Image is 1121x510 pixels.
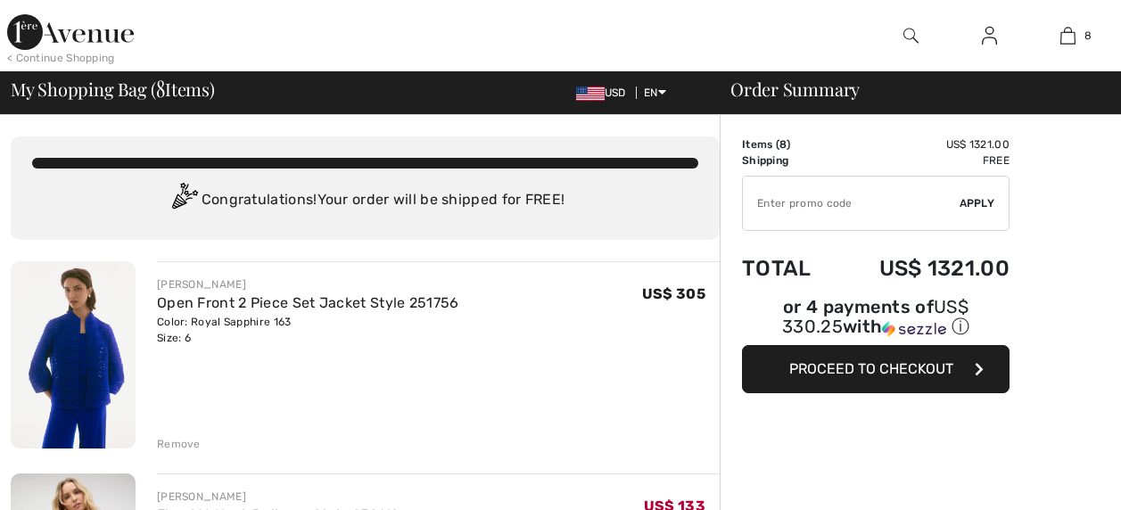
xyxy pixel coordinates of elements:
span: 8 [779,138,787,151]
div: Congratulations! Your order will be shipped for FREE! [32,183,698,218]
td: Total [742,238,835,299]
a: 8 [1029,25,1106,46]
div: Order Summary [709,80,1110,98]
td: Free [835,152,1010,169]
span: EN [644,86,666,99]
input: Promo code [743,177,960,230]
img: My Info [982,25,997,46]
a: Sign In [968,25,1011,47]
div: Remove [157,436,201,452]
td: US$ 1321.00 [835,238,1010,299]
span: My Shopping Bag ( Items) [11,80,215,98]
div: or 4 payments ofUS$ 330.25withSezzle Click to learn more about Sezzle [742,299,1010,345]
img: My Bag [1060,25,1076,46]
img: search the website [903,25,919,46]
img: Congratulation2.svg [166,183,202,218]
img: US Dollar [576,86,605,101]
div: or 4 payments of with [742,299,1010,339]
span: 8 [1084,28,1092,44]
td: Items ( ) [742,136,835,152]
span: US$ 330.25 [782,296,969,337]
td: Shipping [742,152,835,169]
div: < Continue Shopping [7,50,115,66]
span: USD [576,86,633,99]
span: Apply [960,195,995,211]
button: Proceed to Checkout [742,345,1010,393]
div: [PERSON_NAME] [157,276,459,292]
div: Color: Royal Sapphire 163 Size: 6 [157,314,459,346]
td: US$ 1321.00 [835,136,1010,152]
img: Sezzle [882,321,946,337]
span: 8 [156,76,165,99]
a: Open Front 2 Piece Set Jacket Style 251756 [157,294,459,311]
div: [PERSON_NAME] [157,489,400,505]
span: Proceed to Checkout [789,360,953,377]
span: US$ 305 [642,285,705,302]
img: 1ère Avenue [7,14,134,50]
img: Open Front 2 Piece Set Jacket Style 251756 [11,261,136,448]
